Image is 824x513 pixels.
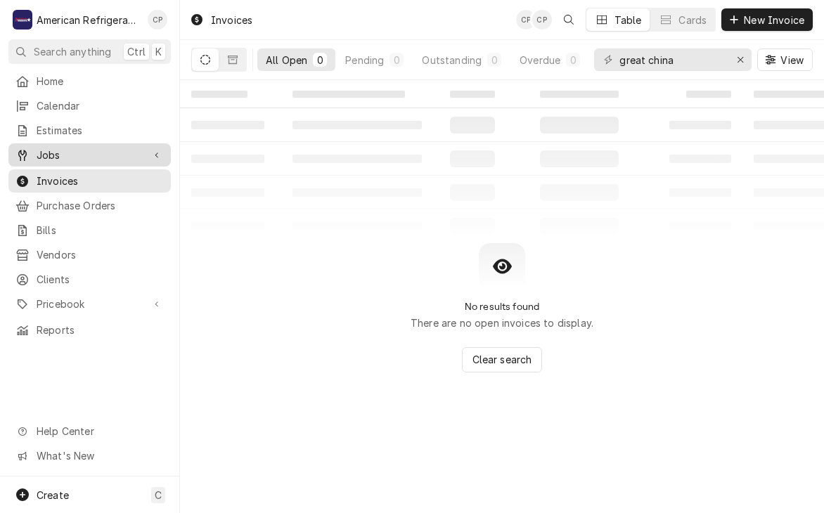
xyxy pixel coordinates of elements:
span: ‌ [292,91,405,98]
div: 0 [392,53,401,67]
span: C [155,488,162,502]
span: New Invoice [741,13,807,27]
div: Cordel Pyle's Avatar [516,10,536,30]
span: Invoices [37,174,164,188]
a: Vendors [8,243,171,266]
span: Estimates [37,123,164,138]
div: 0 [316,53,324,67]
span: Vendors [37,247,164,262]
span: Pricebook [37,297,143,311]
div: Pending [345,53,384,67]
span: Ctrl [127,44,146,59]
span: Calendar [37,98,164,113]
a: Invoices [8,169,171,193]
span: ‌ [191,91,247,98]
span: ‌ [450,91,495,98]
button: View [757,48,813,71]
span: Reports [37,323,164,337]
div: Cordel Pyle's Avatar [148,10,167,30]
p: There are no open invoices to display. [411,316,593,330]
span: ‌ [540,91,619,98]
div: CP [516,10,536,30]
div: 0 [490,53,498,67]
table: All Open Invoices List Loading [180,80,824,243]
span: K [155,44,162,59]
span: ‌ [686,91,731,98]
button: Search anythingCtrlK [8,39,171,64]
span: Help Center [37,424,162,439]
div: Table [614,13,642,27]
a: Go to Jobs [8,143,171,167]
div: Outstanding [422,53,482,67]
span: Search anything [34,44,111,59]
a: Calendar [8,94,171,117]
div: American Refrigeration LLC [37,13,140,27]
a: Estimates [8,119,171,142]
a: Go to Help Center [8,420,171,443]
button: New Invoice [721,8,813,31]
a: Home [8,70,171,93]
span: Jobs [37,148,143,162]
input: Keyword search [619,48,725,71]
div: American Refrigeration LLC's Avatar [13,10,32,30]
a: Bills [8,219,171,242]
div: 0 [569,53,577,67]
span: Clear search [470,352,535,367]
a: Reports [8,318,171,342]
a: Purchase Orders [8,194,171,217]
button: Open search [558,8,580,31]
div: CP [148,10,167,30]
span: Clients [37,272,164,287]
span: Create [37,489,69,501]
div: All Open [266,53,307,67]
span: Purchase Orders [37,198,164,213]
a: Go to What's New [8,444,171,467]
div: Cards [678,13,707,27]
span: Home [37,74,164,89]
div: A [13,10,32,30]
span: View [778,53,806,67]
div: CP [532,10,552,30]
a: Clients [8,268,171,291]
a: Go to Pricebook [8,292,171,316]
button: Clear search [462,347,543,372]
button: Erase input [729,48,752,71]
h2: No results found [465,301,540,313]
div: Cordel Pyle's Avatar [532,10,552,30]
div: Overdue [520,53,560,67]
span: Bills [37,223,164,238]
span: What's New [37,448,162,463]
